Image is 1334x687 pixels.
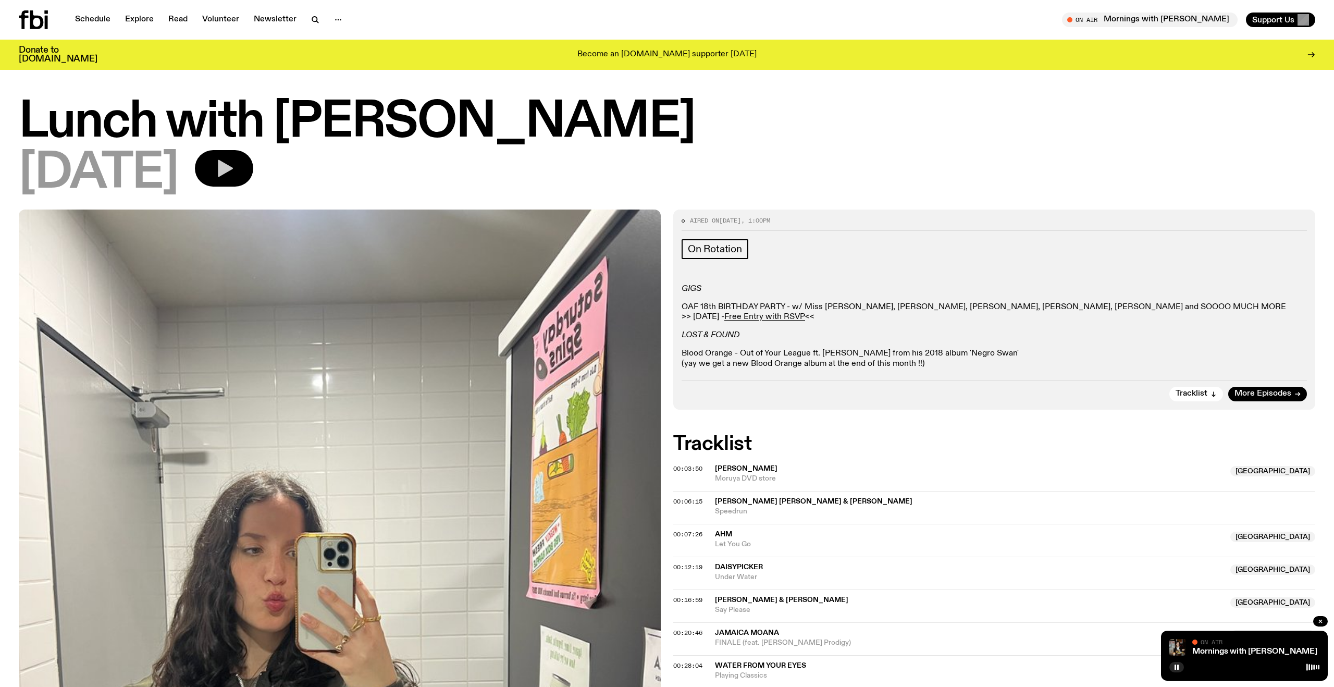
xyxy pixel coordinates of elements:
span: 00:28:04 [673,661,702,670]
button: 00:03:50 [673,466,702,472]
h2: Tracklist [673,435,1315,453]
span: More Episodes [1234,390,1291,398]
span: 00:16:59 [673,596,702,604]
span: Under Water [715,572,1224,582]
span: 00:06:15 [673,497,702,506]
button: 00:06:15 [673,499,702,505]
p: OAF 18th BIRTHDAY PARTY - w/ Miss [PERSON_NAME], [PERSON_NAME], [PERSON_NAME], [PERSON_NAME], [PE... [682,302,1307,322]
span: Let You Go [715,539,1224,549]
span: [DATE] [19,150,178,197]
span: Say Please [715,605,1224,615]
span: Water From Your Eyes [715,662,806,669]
a: On Rotation [682,239,748,259]
a: Mornings with [PERSON_NAME] [1192,647,1317,656]
span: On Rotation [688,243,742,255]
span: Ahm [715,531,732,538]
span: Support Us [1252,15,1294,24]
a: More Episodes [1228,387,1307,401]
span: Tracklist [1176,390,1207,398]
span: 00:07:26 [673,530,702,538]
span: , 1:00pm [741,216,770,225]
span: [GEOGRAPHIC_DATA] [1230,565,1315,575]
span: [PERSON_NAME] [715,465,777,472]
button: 00:28:04 [673,663,702,669]
span: Speedrun [715,507,1315,517]
span: [GEOGRAPHIC_DATA] [1230,466,1315,476]
h1: Lunch with [PERSON_NAME] [19,99,1315,146]
a: Newsletter [248,13,303,27]
img: Sam blankly stares at the camera, brightly lit by a camera flash wearing a hat collared shirt and... [1169,639,1186,656]
button: 00:07:26 [673,532,702,537]
span: [GEOGRAPHIC_DATA] [1230,597,1315,608]
a: Schedule [69,13,117,27]
span: [PERSON_NAME] & [PERSON_NAME] [715,596,848,604]
span: Playing Classics [715,671,1315,681]
h3: Donate to [DOMAIN_NAME] [19,46,97,64]
em: GIGS [682,285,701,293]
span: FINALE (feat. [PERSON_NAME] Prodigy) [715,638,1224,648]
span: [GEOGRAPHIC_DATA] [1230,532,1315,542]
a: Free Entry with RSVP [724,313,805,321]
span: Daisypicker [715,563,763,571]
span: 00:12:19 [673,563,702,571]
span: [DATE] [719,216,741,225]
span: 00:20:46 [673,629,702,637]
span: 00:03:50 [673,464,702,473]
em: LOST & FOUND [682,331,739,339]
button: On AirMornings with [PERSON_NAME] [1062,13,1238,27]
span: Moruya DVD store [715,474,1224,484]
span: [PERSON_NAME] [PERSON_NAME] & [PERSON_NAME] [715,498,912,505]
button: 00:12:19 [673,565,702,570]
a: Explore [119,13,160,27]
button: 00:20:46 [673,630,702,636]
span: Aired on [690,216,719,225]
a: Volunteer [196,13,245,27]
button: Support Us [1246,13,1315,27]
span: On Air [1201,639,1222,645]
button: 00:16:59 [673,597,702,603]
p: Blood Orange - Out of Your League ft. [PERSON_NAME] from his 2018 album 'Negro Swan' (yay we get ... [682,349,1307,369]
span: Jamaica Moana [715,629,779,636]
p: Become an [DOMAIN_NAME] supporter [DATE] [577,50,757,59]
button: Tracklist [1169,387,1223,401]
a: Read [162,13,194,27]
